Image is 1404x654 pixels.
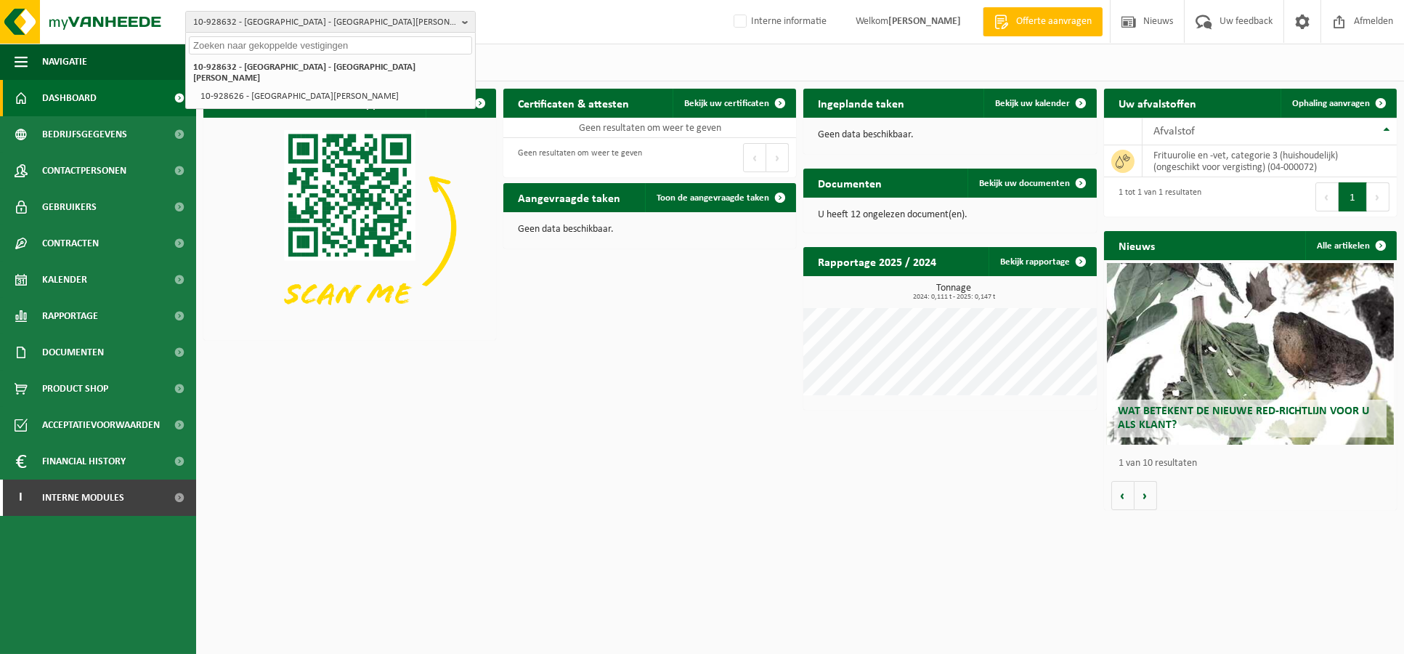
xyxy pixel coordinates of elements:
span: Contracten [42,225,99,262]
div: Geen resultaten om weer te geven [511,142,642,174]
span: Rapportage [42,298,98,334]
td: Geen resultaten om weer te geven [503,118,796,138]
span: Bekijk uw kalender [995,99,1070,108]
a: Offerte aanvragen [983,7,1103,36]
h2: Ingeplande taken [803,89,919,117]
button: 1 [1339,182,1367,211]
a: Toon de aangevraagde taken [645,183,795,212]
button: Next [766,143,789,172]
button: Previous [743,143,766,172]
input: Zoeken naar gekoppelde vestigingen [189,36,472,54]
a: Bekijk uw kalender [983,89,1095,118]
span: I [15,480,28,516]
span: 2024: 0,111 t - 2025: 0,147 t [811,294,1096,301]
button: Previous [1315,182,1339,211]
span: Bekijk uw certificaten [684,99,769,108]
p: 1 van 10 resultaten [1119,459,1389,469]
span: 10-928632 - [GEOGRAPHIC_DATA] - [GEOGRAPHIC_DATA][PERSON_NAME] [193,12,456,33]
button: Volgende [1135,481,1157,510]
h2: Documenten [803,169,896,197]
span: Acceptatievoorwaarden [42,407,160,443]
label: Interne informatie [731,11,827,33]
span: Bekijk uw documenten [979,179,1070,188]
button: 10-928632 - [GEOGRAPHIC_DATA] - [GEOGRAPHIC_DATA][PERSON_NAME] [185,11,476,33]
span: Documenten [42,334,104,371]
span: Toon de aangevraagde taken [657,193,769,203]
p: Geen data beschikbaar. [818,130,1082,140]
h3: Tonnage [811,283,1096,301]
a: Bekijk uw documenten [967,169,1095,198]
a: Bekijk uw certificaten [673,89,795,118]
a: Wat betekent de nieuwe RED-richtlijn voor u als klant? [1107,263,1394,445]
strong: [PERSON_NAME] [888,16,961,27]
a: Alle artikelen [1305,231,1395,260]
button: Next [1367,182,1389,211]
span: Interne modules [42,480,124,516]
span: Dashboard [42,80,97,116]
h2: Nieuws [1104,231,1169,259]
a: Bekijk rapportage [989,247,1095,276]
h2: Aangevraagde taken [503,183,635,211]
h2: Uw afvalstoffen [1104,89,1211,117]
span: Financial History [42,443,126,480]
span: Contactpersonen [42,153,126,189]
span: Afvalstof [1153,126,1195,137]
span: Bedrijfsgegevens [42,116,127,153]
span: Ophaling aanvragen [1292,99,1370,108]
div: 1 tot 1 van 1 resultaten [1111,181,1201,213]
h2: Certificaten & attesten [503,89,644,117]
h2: Rapportage 2025 / 2024 [803,247,951,275]
p: Geen data beschikbaar. [518,225,782,235]
button: Vorige [1111,481,1135,510]
span: Navigatie [42,44,87,80]
li: 10-928626 - [GEOGRAPHIC_DATA][PERSON_NAME] [196,87,472,105]
span: Offerte aanvragen [1013,15,1095,29]
span: Gebruikers [42,189,97,225]
span: Product Shop [42,371,108,407]
span: Kalender [42,262,87,298]
p: U heeft 12 ongelezen document(en). [818,210,1082,220]
strong: 10-928632 - [GEOGRAPHIC_DATA] - [GEOGRAPHIC_DATA][PERSON_NAME] [193,62,415,83]
a: Ophaling aanvragen [1281,89,1395,118]
img: Download de VHEPlus App [203,118,496,337]
td: frituurolie en -vet, categorie 3 (huishoudelijk) (ongeschikt voor vergisting) (04-000072) [1143,145,1397,177]
span: Wat betekent de nieuwe RED-richtlijn voor u als klant? [1118,405,1369,431]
